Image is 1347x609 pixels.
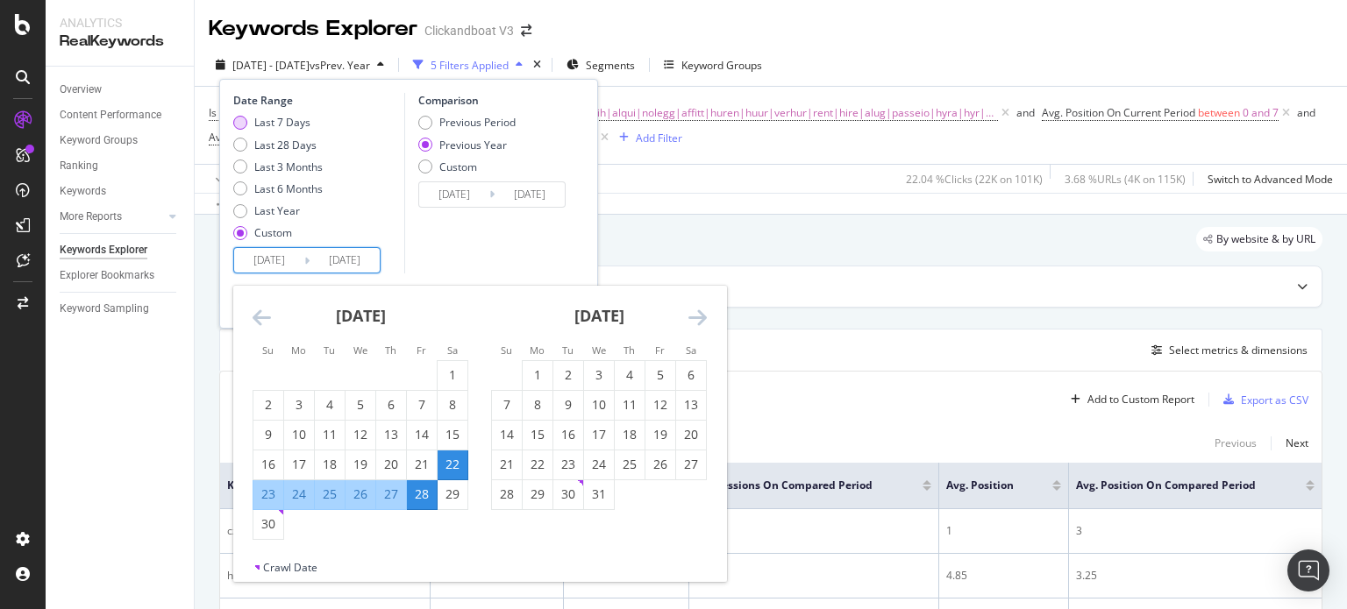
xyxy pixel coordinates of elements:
div: Add Filter [636,131,682,145]
strong: [DATE] [336,305,386,326]
div: Explorer Bookmarks [60,266,154,285]
div: Keyword Groups [681,58,762,73]
div: Open Intercom Messenger [1287,549,1329,591]
td: Choose Wednesday, July 31, 2024 as your check-in date. It’s available. [584,479,615,509]
button: and [1016,104,1035,121]
span: 0 and 7 [1243,101,1279,125]
div: Last 7 Days [233,115,323,130]
div: times [530,56,545,74]
button: Switch to Advanced Mode [1201,165,1333,193]
div: Last 28 Days [254,138,317,152]
small: Mo [291,343,306,357]
a: Ranking [60,157,182,175]
div: 18 [315,456,345,473]
td: Choose Saturday, June 29, 2024 as your check-in date. It’s available. [438,479,468,509]
div: 21 [407,456,437,473]
div: Previous [1215,436,1257,450]
div: 15 [438,426,467,443]
div: 7 [407,396,437,414]
div: 1 [523,366,552,384]
div: 12 [346,426,375,443]
div: 3 [584,366,614,384]
div: 25 [615,456,645,473]
div: 13 [376,426,406,443]
button: 5 Filters Applied [406,51,530,79]
a: Keyword Sampling [60,300,182,318]
div: 21 [492,456,522,473]
div: 29 [438,485,467,503]
div: More Reports [60,208,122,226]
span: Avg. Position On Current Period [1042,105,1195,120]
div: 30 [253,515,283,533]
td: Choose Wednesday, July 10, 2024 as your check-in date. It’s available. [584,390,615,420]
div: 15 [523,426,552,443]
div: Custom [254,225,292,240]
td: Choose Wednesday, July 3, 2024 as your check-in date. It’s available. [584,360,615,390]
a: Overview [60,81,182,99]
div: 14 [407,426,437,443]
div: 31 [584,485,614,503]
td: Choose Tuesday, June 11, 2024 as your check-in date. It’s available. [315,420,346,450]
span: Is Branded [209,105,261,120]
td: Choose Tuesday, July 2, 2024 as your check-in date. It’s available. [553,360,584,390]
span: between [1198,105,1240,120]
span: [DATE] - [DATE] [232,58,310,73]
div: Date Range [233,93,400,108]
td: Choose Monday, July 22, 2024 as your check-in date. It’s available. [523,450,553,479]
div: 20 [376,456,406,473]
div: legacy label [1196,227,1322,251]
a: Explorer Bookmarks [60,266,182,285]
input: End Date [495,182,565,207]
div: Custom [439,159,477,174]
td: Choose Friday, July 12, 2024 as your check-in date. It’s available. [645,390,676,420]
small: Th [624,343,635,357]
div: 7 [492,396,522,414]
button: Segments [559,51,642,79]
td: Choose Thursday, June 13, 2024 as your check-in date. It’s available. [376,420,407,450]
button: Next [1286,433,1308,454]
span: By website & by URL [1216,234,1315,244]
small: Tu [324,343,335,357]
td: Selected as end date. Friday, June 28, 2024 [407,479,438,509]
div: 3.68 % URLs ( 4K on 115K ) [1065,172,1186,187]
td: Choose Friday, June 14, 2024 as your check-in date. It’s available. [407,420,438,450]
div: Last 28 Days [233,138,323,152]
div: arrow-right-arrow-left [521,25,531,37]
button: Keyword Groups [657,51,769,79]
span: Avg. Position [946,478,1026,493]
div: 24 [584,456,614,473]
span: Avg. Position On Compared Period [1076,478,1279,493]
div: 22.04 % Clicks ( 22K on 101K ) [906,172,1043,187]
div: 8 [696,568,931,584]
td: Choose Tuesday, July 23, 2024 as your check-in date. It’s available. [553,450,584,479]
div: Last 6 Months [254,181,323,196]
div: Select metrics & dimensions [1169,343,1308,358]
div: Last 3 Months [254,159,323,174]
td: Choose Sunday, July 14, 2024 as your check-in date. It’s available. [492,420,523,450]
div: 29 [523,485,552,503]
div: Calendar [233,286,726,560]
button: Previous [1215,433,1257,454]
div: Keyword Groups [60,131,138,150]
div: Move backward to switch to the previous month. [253,307,271,329]
td: Choose Sunday, July 21, 2024 as your check-in date. It’s available. [492,450,523,479]
div: Keywords [60,182,106,201]
div: Analytics [60,14,180,32]
td: Choose Tuesday, June 18, 2024 as your check-in date. It’s available. [315,450,346,479]
td: Choose Monday, July 1, 2024 as your check-in date. It’s available. [523,360,553,390]
td: Choose Saturday, June 15, 2024 as your check-in date. It’s available. [438,420,468,450]
td: Choose Friday, June 7, 2024 as your check-in date. It’s available. [407,390,438,420]
div: 8 [523,396,552,414]
td: Choose Sunday, June 30, 2024 as your check-in date. It’s available. [253,509,284,539]
td: Choose Thursday, June 6, 2024 as your check-in date. It’s available. [376,390,407,420]
div: Next [1286,436,1308,450]
div: Keyword Sampling [60,300,149,318]
div: 5 [346,396,375,414]
small: Tu [562,343,574,357]
td: Choose Wednesday, July 24, 2024 as your check-in date. It’s available. [584,450,615,479]
td: Choose Wednesday, July 17, 2024 as your check-in date. It’s available. [584,420,615,450]
a: Keywords [60,182,182,201]
div: 6 [676,366,706,384]
div: 23 [553,456,583,473]
div: 28 [407,485,437,503]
